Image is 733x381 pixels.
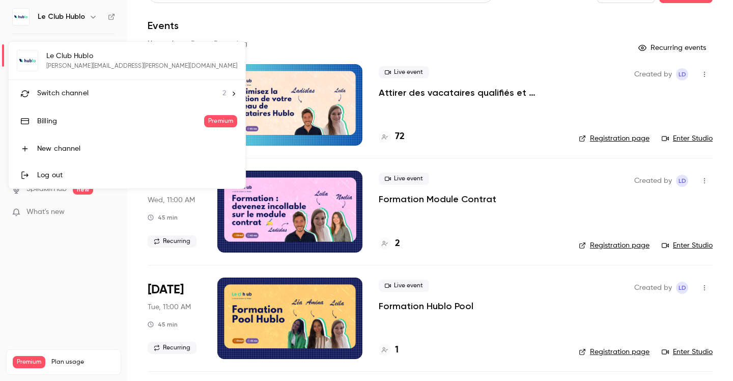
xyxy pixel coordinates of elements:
div: Billing [37,116,204,126]
span: 2 [222,88,226,99]
span: Switch channel [37,88,89,99]
div: New channel [37,144,237,154]
span: Premium [204,115,237,127]
div: Log out [37,170,237,180]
